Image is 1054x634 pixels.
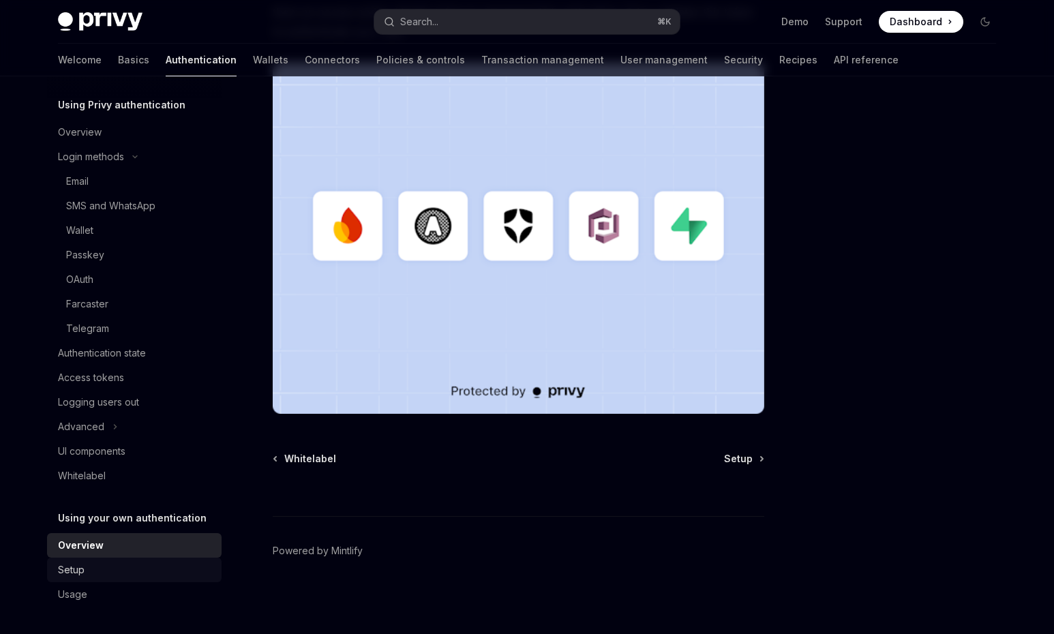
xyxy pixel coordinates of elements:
div: Authentication state [58,345,146,361]
div: Login methods [58,149,124,165]
div: SMS and WhatsApp [66,198,155,214]
a: Dashboard [879,11,963,33]
a: Setup [47,558,222,582]
div: Access tokens [58,369,124,386]
a: Powered by Mintlify [273,544,363,558]
div: Wallet [66,222,93,239]
div: Overview [58,124,102,140]
button: Advanced [47,414,222,439]
button: Login methods [47,145,222,169]
div: Setup [58,562,85,578]
span: ⌘ K [657,16,672,27]
a: Whitelabel [274,452,336,466]
a: UI components [47,439,222,464]
a: Transaction management [481,44,604,76]
div: Whitelabel [58,468,106,484]
div: UI components [58,443,125,459]
a: OAuth [47,267,222,292]
a: Security [724,44,763,76]
div: Telegram [66,320,109,337]
a: Wallets [253,44,288,76]
div: Farcaster [66,296,108,312]
a: Access tokens [47,365,222,390]
button: Search...⌘K [374,10,680,34]
div: Email [66,173,89,190]
a: Policies & controls [376,44,465,76]
div: OAuth [66,271,93,288]
a: Wallet [47,218,222,243]
span: Setup [724,452,753,466]
a: Overview [47,120,222,145]
img: dark logo [58,12,142,31]
div: Usage [58,586,87,603]
a: Farcaster [47,292,222,316]
span: Dashboard [890,15,942,29]
div: Passkey [66,247,104,263]
a: Support [825,15,862,29]
a: Overview [47,533,222,558]
img: JWT-based auth splash [273,63,764,414]
a: API reference [834,44,899,76]
a: Setup [724,452,763,466]
a: User management [620,44,708,76]
a: Whitelabel [47,464,222,488]
div: Search... [400,14,438,30]
a: Demo [781,15,809,29]
a: Authentication state [47,341,222,365]
div: Advanced [58,419,104,435]
a: Email [47,169,222,194]
a: Welcome [58,44,102,76]
a: Authentication [166,44,237,76]
span: Whitelabel [284,452,336,466]
a: Logging users out [47,390,222,414]
a: Passkey [47,243,222,267]
a: Usage [47,582,222,607]
h5: Using Privy authentication [58,97,185,113]
a: Recipes [779,44,817,76]
h5: Using your own authentication [58,510,207,526]
a: Telegram [47,316,222,341]
div: Overview [58,537,104,554]
a: Connectors [305,44,360,76]
div: Logging users out [58,394,139,410]
a: SMS and WhatsApp [47,194,222,218]
button: Toggle dark mode [974,11,996,33]
a: Basics [118,44,149,76]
